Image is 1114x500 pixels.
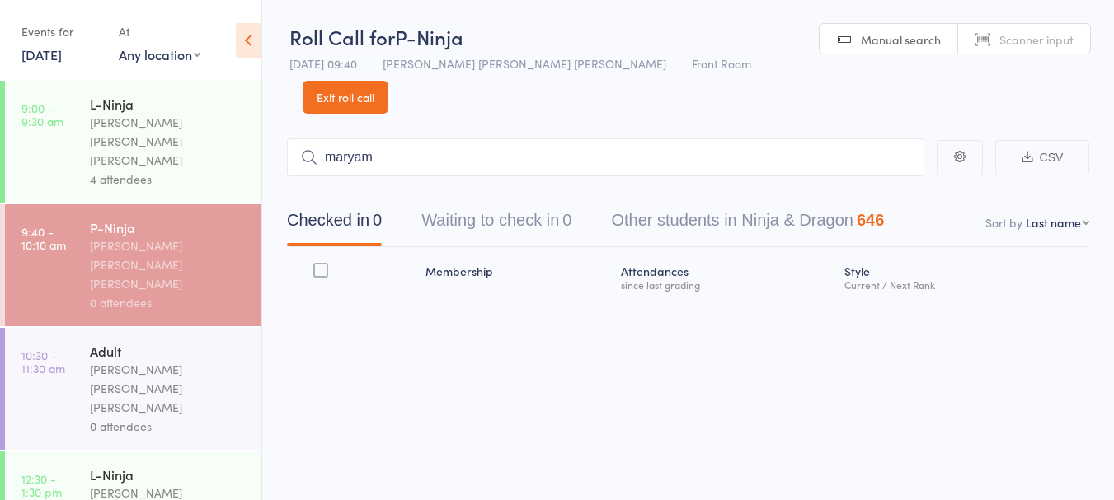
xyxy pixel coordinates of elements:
[21,472,62,498] time: 12:30 - 1:30 pm
[90,465,247,484] div: L-Ninja
[383,55,666,72] span: [PERSON_NAME] [PERSON_NAME] [PERSON_NAME]
[999,31,1074,48] span: Scanner input
[861,31,941,48] span: Manual search
[90,170,247,189] div: 4 attendees
[395,23,463,50] span: P-Ninja
[421,203,571,246] button: Waiting to check in0
[287,138,924,176] input: Search by name
[419,255,614,298] div: Membership
[90,342,247,360] div: Adult
[119,18,200,45] div: At
[844,279,1083,290] div: Current / Next Rank
[90,293,247,312] div: 0 attendees
[21,45,62,63] a: [DATE]
[985,214,1022,231] label: Sort by
[21,348,65,375] time: 10:30 - 11:30 am
[90,417,247,436] div: 0 attendees
[373,211,382,229] div: 0
[287,203,382,246] button: Checked in0
[1026,214,1081,231] div: Last name
[611,203,884,246] button: Other students in Ninja & Dragon646
[90,113,247,170] div: [PERSON_NAME] [PERSON_NAME] [PERSON_NAME]
[90,95,247,113] div: L-Ninja
[5,81,261,203] a: 9:00 -9:30 amL-Ninja[PERSON_NAME] [PERSON_NAME] [PERSON_NAME]4 attendees
[90,218,247,236] div: P-Ninja
[562,211,571,229] div: 0
[21,225,66,251] time: 9:40 - 10:10 am
[21,18,102,45] div: Events for
[692,55,751,72] span: Front Room
[857,211,884,229] div: 646
[90,236,247,293] div: [PERSON_NAME] [PERSON_NAME] [PERSON_NAME]
[621,279,831,290] div: since last grading
[614,255,838,298] div: Atten­dances
[289,23,395,50] span: Roll Call for
[838,255,1089,298] div: Style
[5,328,261,450] a: 10:30 -11:30 amAdult[PERSON_NAME] [PERSON_NAME] [PERSON_NAME]0 attendees
[119,45,200,63] div: Any location
[303,81,388,114] a: Exit roll call
[90,360,247,417] div: [PERSON_NAME] [PERSON_NAME] [PERSON_NAME]
[5,204,261,326] a: 9:40 -10:10 amP-Ninja[PERSON_NAME] [PERSON_NAME] [PERSON_NAME]0 attendees
[995,140,1089,175] button: CSV
[289,55,357,72] span: [DATE] 09:40
[21,101,63,128] time: 9:00 - 9:30 am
